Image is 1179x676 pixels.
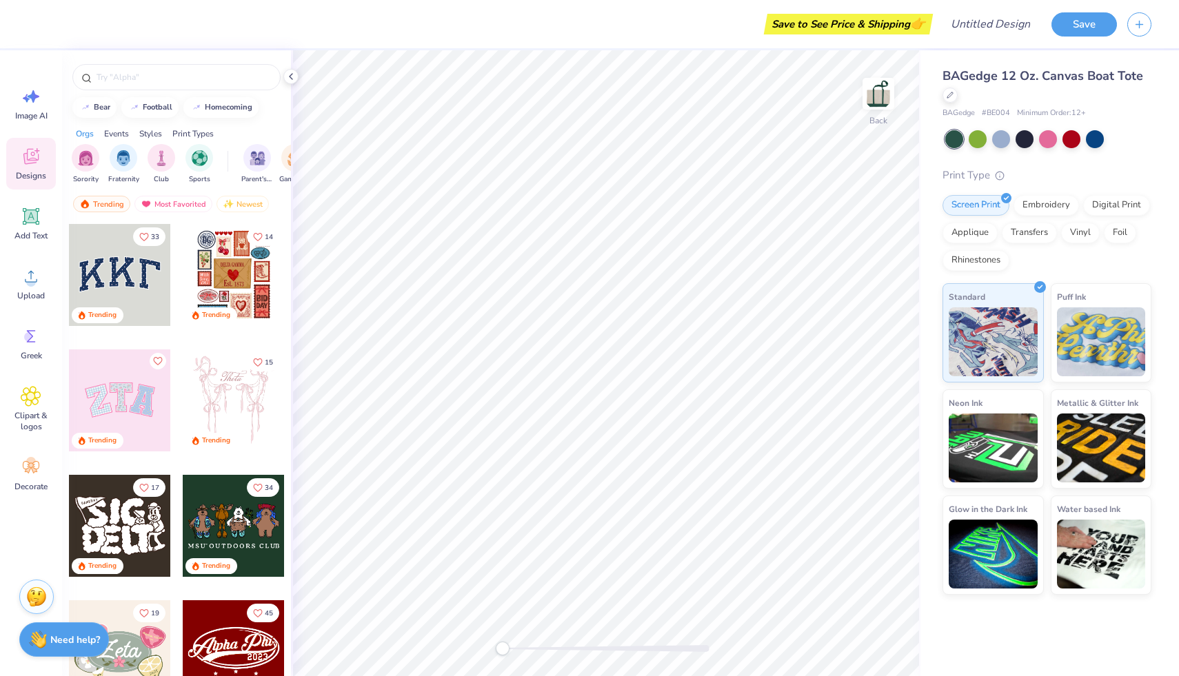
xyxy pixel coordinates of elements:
div: Back [869,114,887,127]
button: filter button [148,144,175,185]
img: most_fav.gif [141,199,152,209]
button: Like [247,353,279,371]
img: Game Day Image [288,150,303,166]
img: Fraternity Image [116,150,131,166]
div: Digital Print [1083,195,1150,216]
span: Designs [16,170,46,181]
div: Embroidery [1014,195,1079,216]
div: Trending [88,561,117,571]
button: Like [133,478,165,497]
span: Clipart & logos [8,410,54,432]
span: Decorate [14,481,48,492]
div: Trending [202,436,230,446]
img: Water based Ink [1057,520,1146,588]
button: Like [133,604,165,622]
div: Trending [88,436,117,446]
span: # BE004 [982,107,1010,119]
span: Standard [949,289,985,304]
button: Like [150,353,166,369]
button: Like [247,227,279,246]
button: filter button [241,144,273,185]
div: Applique [943,223,998,243]
span: Glow in the Dark Ink [949,502,1027,516]
img: Neon Ink [949,413,1038,482]
span: Metallic & Glitter Ink [1057,396,1138,410]
div: bear [94,103,110,111]
div: Rhinestones [943,250,1009,271]
div: Newest [216,196,269,212]
div: Save to See Price & Shipping [767,14,929,34]
span: Add Text [14,230,48,241]
span: 14 [265,234,273,240]
button: homecoming [183,97,259,118]
img: Glow in the Dark Ink [949,520,1038,588]
img: Metallic & Glitter Ink [1057,413,1146,482]
span: 34 [265,484,273,491]
div: Transfers [1002,223,1057,243]
div: Accessibility label [496,642,510,655]
img: Back [865,80,892,107]
img: Sorority Image [78,150,94,166]
img: trend_line.gif [191,103,202,112]
span: BAGedge [943,107,975,119]
span: Water based Ink [1057,502,1120,516]
img: Puff Ink [1057,307,1146,376]
div: filter for Fraternity [108,144,139,185]
span: Upload [17,290,45,301]
span: BAGedge 12 Oz. Canvas Boat Tote [943,68,1143,84]
img: trend_line.gif [80,103,91,112]
div: Trending [202,310,230,320]
button: filter button [108,144,139,185]
div: filter for Sorority [72,144,99,185]
div: filter for Sports [185,144,213,185]
div: Trending [202,561,230,571]
img: Parent's Weekend Image [250,150,265,166]
div: Print Types [172,127,214,140]
div: Events [104,127,129,140]
span: Game Day [279,174,311,185]
div: filter for Parent's Weekend [241,144,273,185]
span: 19 [151,610,159,617]
span: Neon Ink [949,396,982,410]
div: Trending [73,196,130,212]
img: trending.gif [79,199,90,209]
input: Untitled Design [940,10,1041,38]
img: Club Image [154,150,169,166]
span: Minimum Order: 12 + [1017,107,1086,119]
div: homecoming [205,103,252,111]
span: Fraternity [108,174,139,185]
span: Sports [189,174,210,185]
div: Screen Print [943,195,1009,216]
span: 15 [265,359,273,366]
strong: Need help? [50,633,100,646]
img: newest.gif [223,199,234,209]
span: Image AI [15,110,48,121]
button: Like [247,604,279,622]
button: Like [247,478,279,497]
button: Like [133,227,165,246]
div: filter for Club [148,144,175,185]
div: Vinyl [1061,223,1100,243]
span: 👉 [910,15,925,32]
span: Puff Ink [1057,289,1086,304]
img: Standard [949,307,1038,376]
div: Most Favorited [134,196,212,212]
button: filter button [72,144,99,185]
span: 45 [265,610,273,617]
span: Sorority [73,174,99,185]
div: Foil [1104,223,1136,243]
button: football [121,97,179,118]
input: Try "Alpha" [95,70,272,84]
img: Sports Image [192,150,208,166]
button: Save [1051,12,1117,37]
div: filter for Game Day [279,144,311,185]
div: football [143,103,172,111]
button: filter button [185,144,213,185]
div: Trending [88,310,117,320]
div: Styles [139,127,162,140]
span: Greek [21,350,42,361]
img: trend_line.gif [129,103,140,112]
div: Orgs [76,127,94,140]
button: filter button [279,144,311,185]
div: Print Type [943,167,1151,183]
